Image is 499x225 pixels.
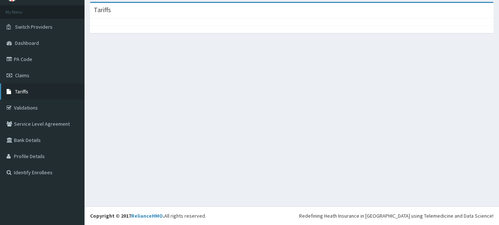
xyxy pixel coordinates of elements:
[15,72,29,79] span: Claims
[85,206,499,225] footer: All rights reserved.
[299,212,493,219] div: Redefining Heath Insurance in [GEOGRAPHIC_DATA] using Telemedicine and Data Science!
[15,40,39,46] span: Dashboard
[90,213,164,219] strong: Copyright © 2017 .
[15,88,28,95] span: Tariffs
[131,213,163,219] a: RelianceHMO
[94,7,111,13] h3: Tariffs
[15,24,53,30] span: Switch Providers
